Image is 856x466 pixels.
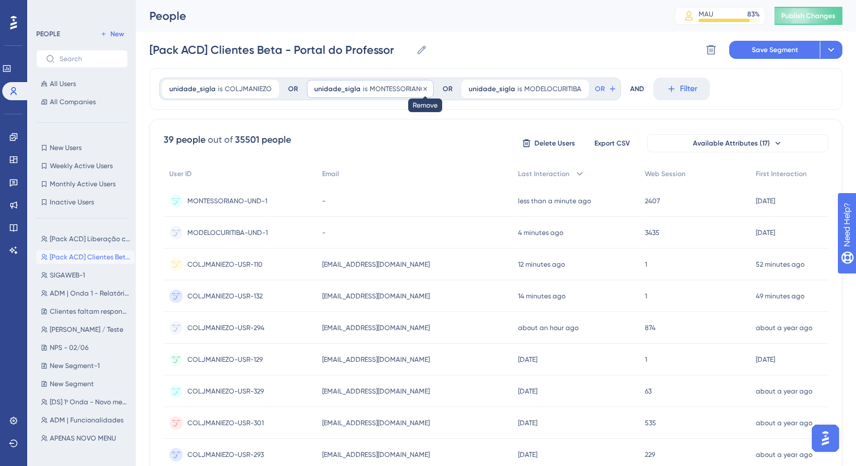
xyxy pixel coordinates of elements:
[781,11,836,20] span: Publish Changes
[756,229,775,237] time: [DATE]
[36,250,135,264] button: [Pack ACD] Clientes Beta - Portal do Professor
[756,419,812,427] time: about a year ago
[322,387,430,396] span: [EMAIL_ADDRESS][DOMAIN_NAME]
[518,169,570,178] span: Last Interaction
[36,77,128,91] button: All Users
[59,55,118,63] input: Search
[50,434,116,443] span: APENAS NOVO MENU
[187,450,264,459] span: COLJMANIEZO-USR-293
[36,305,135,318] button: Clientes faltam responder NPS
[36,377,135,391] button: New Segment
[756,324,812,332] time: about a year ago
[653,78,710,100] button: Filter
[645,292,647,301] span: 1
[363,84,367,93] span: is
[36,323,135,336] button: [PERSON_NAME] / Teste
[50,343,88,352] span: NPS - 02/06
[187,228,268,237] span: MODELOCURITIBA-UND-1
[50,79,76,88] span: All Users
[645,387,652,396] span: 63
[169,169,192,178] span: User ID
[187,292,263,301] span: COLJMANIEZO-USR-132
[36,287,135,300] button: ADM | Onda 1 - Relatórios Personalizáveis (sem av. por competência e inclusos na V0)
[518,324,579,332] time: about an hour ago
[36,195,128,209] button: Inactive Users
[729,41,820,59] button: Save Segment
[36,232,135,246] button: [Pack ACD] Liberação clientes beta
[50,289,130,298] span: ADM | Onda 1 - Relatórios Personalizáveis (sem av. por competência e inclusos na V0)
[50,416,123,425] span: ADM | Funcionalidades
[518,292,566,300] time: 14 minutes ago
[584,134,640,152] button: Export CSV
[36,141,128,155] button: New Users
[187,418,264,427] span: COLJMANIEZO-USR-301
[36,177,128,191] button: Monthly Active Users
[774,7,842,25] button: Publish Changes
[518,356,537,364] time: [DATE]
[524,84,581,93] span: MODELOCURITIBA
[110,29,124,39] span: New
[593,80,618,98] button: OR
[225,84,272,93] span: COLJMANIEZO
[36,431,135,445] button: APENAS NOVO MENU
[322,292,430,301] span: [EMAIL_ADDRESS][DOMAIN_NAME]
[36,159,128,173] button: Weekly Active Users
[50,97,96,106] span: All Companies
[756,387,812,395] time: about a year ago
[50,379,94,388] span: New Segment
[808,421,842,455] iframe: UserGuiding AI Assistant Launcher
[645,169,686,178] span: Web Session
[169,84,216,93] span: unidade_sigla
[322,418,430,427] span: [EMAIL_ADDRESS][DOMAIN_NAME]
[645,228,660,237] span: 3435
[149,8,647,24] div: People
[699,10,713,19] div: MAU
[36,413,135,427] button: ADM | Funcionalidades
[50,143,82,152] span: New Users
[322,196,326,206] span: -
[645,355,647,364] span: 1
[50,397,130,407] span: [DS] 1ª Onda - Novo menu
[518,451,537,459] time: [DATE]
[595,84,605,93] span: OR
[645,260,647,269] span: 1
[517,84,522,93] span: is
[164,133,206,147] div: 39 people
[27,3,71,16] span: Need Help?
[756,169,807,178] span: First Interaction
[370,84,426,93] span: MONTESSORIANO
[518,419,537,427] time: [DATE]
[747,10,760,19] div: 83 %
[187,196,267,206] span: MONTESSORIANO-UND-1
[520,134,577,152] button: Delete Users
[647,134,828,152] button: Available Attributes (17)
[50,271,85,280] span: SIGAWEB-1
[322,228,326,237] span: -
[518,387,537,395] time: [DATE]
[322,260,430,269] span: [EMAIL_ADDRESS][DOMAIN_NAME]
[288,84,298,93] div: OR
[756,451,812,459] time: about a year ago
[187,355,263,364] span: COLJMANIEZO-USR-129
[322,355,430,364] span: [EMAIL_ADDRESS][DOMAIN_NAME]
[314,84,361,93] span: unidade_sigla
[645,450,655,459] span: 229
[322,169,339,178] span: Email
[36,268,135,282] button: SIGAWEB-1
[36,341,135,354] button: NPS - 02/06
[594,139,630,148] span: Export CSV
[50,234,130,243] span: [Pack ACD] Liberação clientes beta
[469,84,515,93] span: unidade_sigla
[50,253,130,262] span: [Pack ACD] Clientes Beta - Portal do Professor
[218,84,222,93] span: is
[518,260,565,268] time: 12 minutes ago
[752,45,798,54] span: Save Segment
[443,84,452,93] div: OR
[756,356,775,364] time: [DATE]
[645,196,660,206] span: 2407
[187,323,264,332] span: COLJMANIEZO-USR-294
[36,395,135,409] button: [DS] 1ª Onda - Novo menu
[50,161,113,170] span: Weekly Active Users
